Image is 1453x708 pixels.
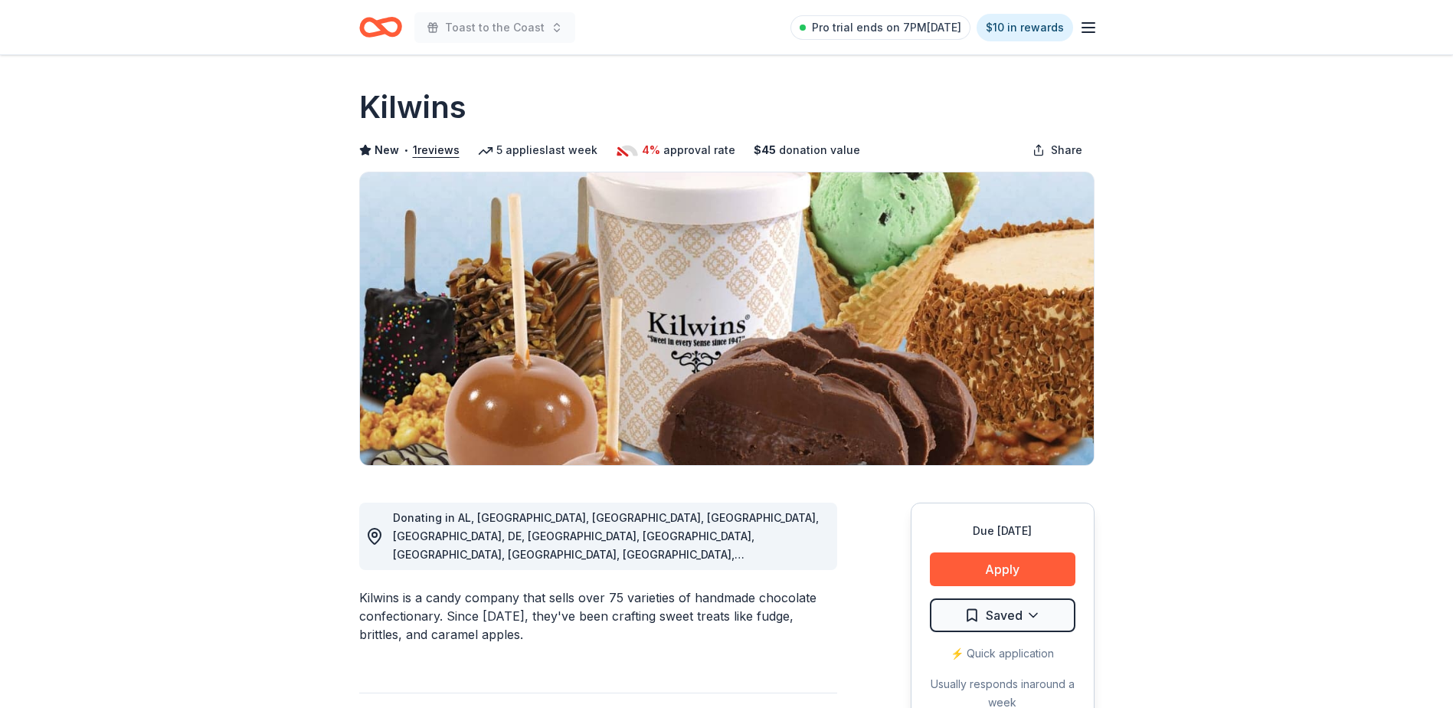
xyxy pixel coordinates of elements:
[930,552,1075,586] button: Apply
[1020,135,1095,166] button: Share
[403,144,408,156] span: •
[478,141,597,159] div: 5 applies last week
[642,141,660,159] span: 4%
[812,18,961,37] span: Pro trial ends on 7PM[DATE]
[393,511,819,671] span: Donating in AL, [GEOGRAPHIC_DATA], [GEOGRAPHIC_DATA], [GEOGRAPHIC_DATA], [GEOGRAPHIC_DATA], DE, [...
[930,598,1075,632] button: Saved
[930,522,1075,540] div: Due [DATE]
[414,12,575,43] button: Toast to the Coast
[754,141,776,159] span: $ 45
[779,141,860,159] span: donation value
[375,141,399,159] span: New
[977,14,1073,41] a: $10 in rewards
[359,588,837,644] div: Kilwins is a candy company that sells over 75 varieties of handmade chocolate confectionary. Sinc...
[360,172,1094,465] img: Image for Kilwins
[663,141,735,159] span: approval rate
[413,141,460,159] button: 1reviews
[445,18,545,37] span: Toast to the Coast
[359,9,402,45] a: Home
[359,86,466,129] h1: Kilwins
[986,605,1023,625] span: Saved
[930,644,1075,663] div: ⚡️ Quick application
[790,15,970,40] a: Pro trial ends on 7PM[DATE]
[1051,141,1082,159] span: Share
